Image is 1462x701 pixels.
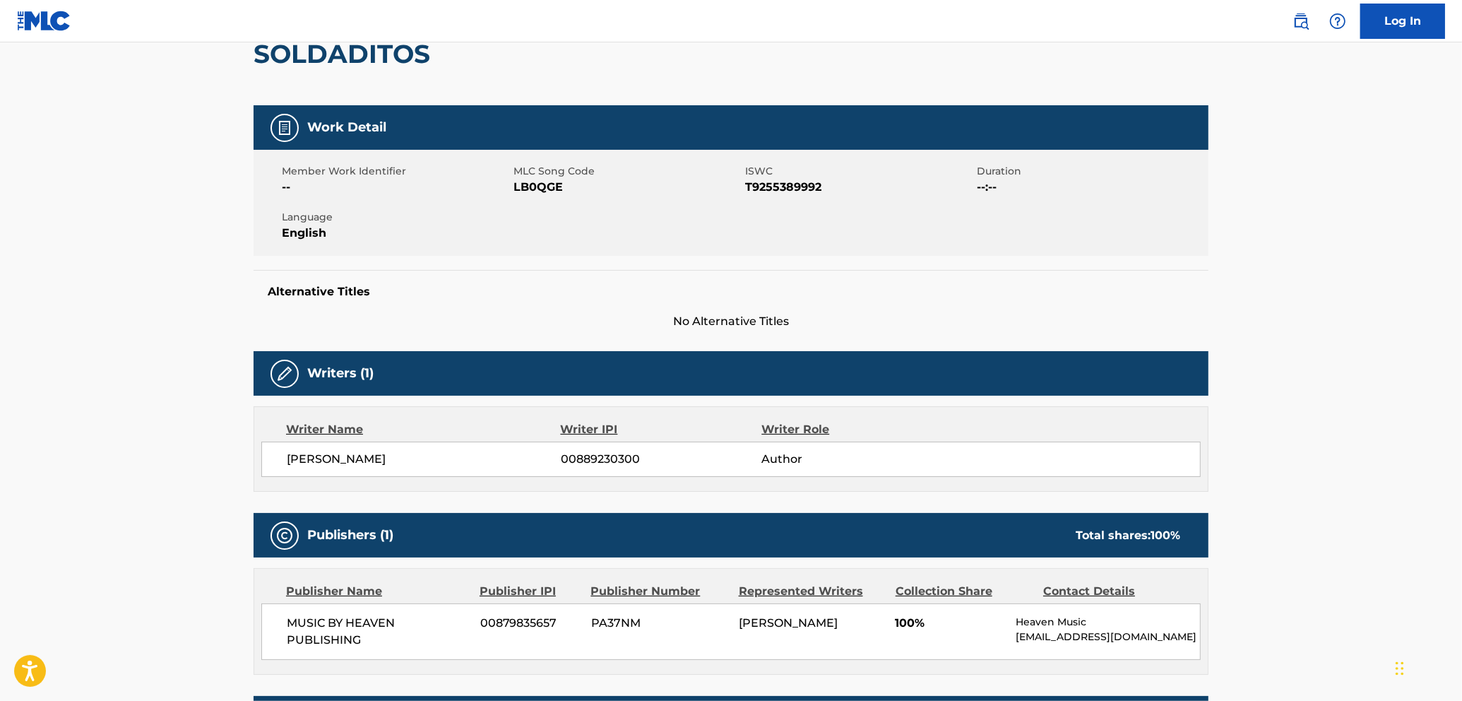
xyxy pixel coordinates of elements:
[286,421,561,438] div: Writer Name
[1043,583,1180,600] div: Contact Details
[282,179,510,196] span: --
[761,451,944,468] span: Author
[276,365,293,382] img: Writers
[307,527,393,543] h5: Publishers (1)
[739,616,838,630] span: [PERSON_NAME]
[1324,7,1352,35] div: Help
[282,210,510,225] span: Language
[254,313,1208,330] span: No Alternative Titles
[739,583,885,600] div: Represented Writers
[287,615,470,649] span: MUSIC BY HEAVEN PUBLISHING
[1287,7,1315,35] a: Public Search
[1076,527,1180,544] div: Total shares:
[282,225,510,242] span: English
[276,527,293,544] img: Publishers
[276,119,293,136] img: Work Detail
[1396,647,1404,690] div: Arrastrar
[745,164,973,179] span: ISWC
[1292,13,1309,30] img: search
[977,164,1205,179] span: Duration
[17,11,71,31] img: MLC Logo
[480,615,581,632] span: 00879835657
[561,451,761,468] span: 00889230300
[307,119,386,136] h5: Work Detail
[896,615,1005,632] span: 100%
[1360,4,1445,39] a: Log In
[513,179,742,196] span: LB0QGE
[1151,529,1180,542] span: 100 %
[1016,615,1200,630] p: Heaven Music
[254,38,437,70] h2: SOLDADITOS
[896,583,1033,600] div: Collection Share
[761,421,944,438] div: Writer Role
[1391,633,1462,701] div: Widget de chat
[480,583,580,600] div: Publisher IPI
[561,421,762,438] div: Writer IPI
[1329,13,1346,30] img: help
[745,179,973,196] span: T9255389992
[287,451,561,468] span: [PERSON_NAME]
[1016,630,1200,644] p: [EMAIL_ADDRESS][DOMAIN_NAME]
[286,583,469,600] div: Publisher Name
[591,615,728,632] span: PA37NM
[1391,633,1462,701] iframe: Chat Widget
[977,179,1205,196] span: --:--
[282,164,510,179] span: Member Work Identifier
[590,583,727,600] div: Publisher Number
[513,164,742,179] span: MLC Song Code
[268,285,1194,299] h5: Alternative Titles
[307,365,374,382] h5: Writers (1)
